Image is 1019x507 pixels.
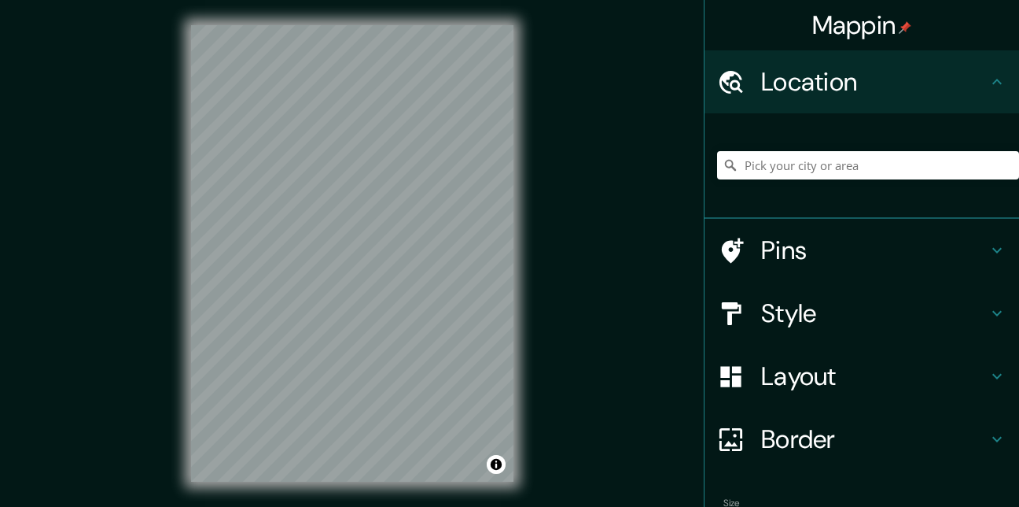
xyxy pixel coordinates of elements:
[487,455,506,474] button: Toggle attribution
[761,66,988,98] h4: Location
[704,219,1019,282] div: Pins
[761,298,988,329] h4: Style
[761,235,988,266] h4: Pins
[704,345,1019,408] div: Layout
[899,21,911,34] img: pin-icon.png
[704,50,1019,113] div: Location
[761,361,988,392] h4: Layout
[717,151,1019,179] input: Pick your city or area
[704,408,1019,471] div: Border
[812,9,912,41] h4: Mappin
[191,25,513,482] canvas: Map
[704,282,1019,345] div: Style
[761,424,988,455] h4: Border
